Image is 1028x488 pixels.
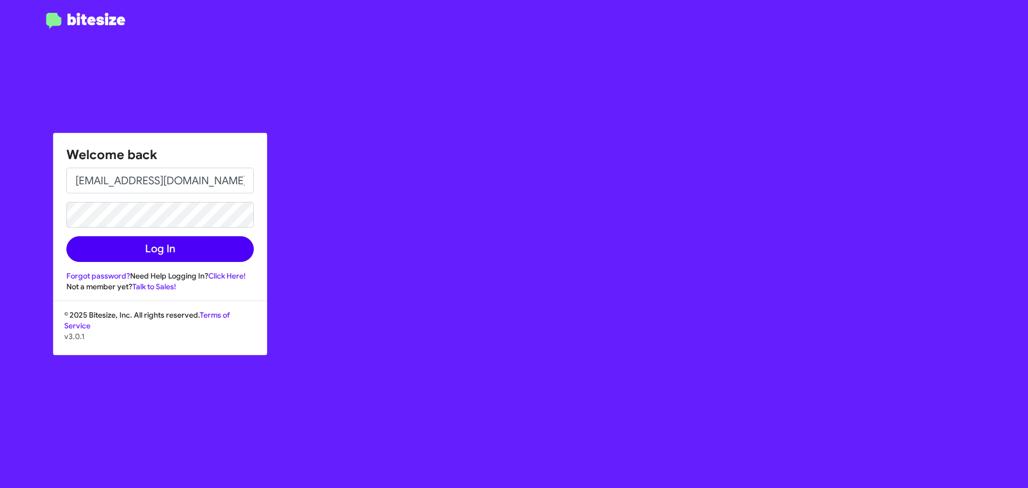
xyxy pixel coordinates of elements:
button: Log In [66,236,254,262]
div: © 2025 Bitesize, Inc. All rights reserved. [54,310,267,355]
div: Need Help Logging In? [66,271,254,281]
p: v3.0.1 [64,331,256,342]
div: Not a member yet? [66,281,254,292]
a: Click Here! [208,271,246,281]
h1: Welcome back [66,146,254,163]
a: Talk to Sales! [132,282,176,291]
a: Forgot password? [66,271,130,281]
input: Email address [66,168,254,193]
